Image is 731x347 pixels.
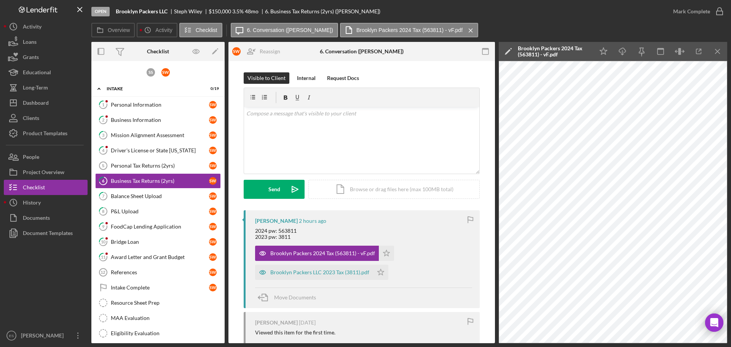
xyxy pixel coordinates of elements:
a: 10Bridge LoanSW [95,234,221,249]
tspan: 7 [102,193,105,198]
div: 48 mo [245,8,259,14]
button: Move Documents [255,288,324,307]
a: 6Business Tax Returns (2yrs)SW [95,173,221,189]
a: 12ReferencesSW [95,265,221,280]
div: Business Tax Returns (2yrs) [111,178,209,184]
button: Checklist [4,180,88,195]
div: Intake Complete [111,285,209,291]
button: Request Docs [323,72,363,84]
div: Internal [297,72,316,84]
a: History [4,195,88,210]
button: Documents [4,210,88,225]
div: 6. Business Tax Returns (2yrs) ([PERSON_NAME]) [265,8,380,14]
tspan: 1 [102,102,104,107]
a: 3Mission Alignment AssessmentSW [95,128,221,143]
div: Dashboard [23,95,49,112]
a: 8P&L UploadSW [95,204,221,219]
button: Project Overview [4,165,88,180]
div: Driver's License or State [US_STATE] [111,147,209,154]
div: Visible to Client [247,72,286,84]
div: FoodCap Lending Application [111,224,209,230]
div: Brooklyn Packers LLC 2023 Tax (3811).pdf [270,269,369,275]
div: Viewed this item for the first time. [255,329,335,336]
button: Visible to Client [244,72,289,84]
tspan: 4 [102,148,105,153]
button: Loans [4,34,88,50]
tspan: 8 [102,209,104,214]
a: 2Business InformationSW [95,112,221,128]
div: S W [209,147,217,154]
div: Loans [23,34,37,51]
span: $150,000 [209,8,231,14]
div: People [23,149,39,166]
div: Document Templates [23,225,73,243]
button: Activity [137,23,177,37]
div: S W [209,284,217,291]
a: 1Personal InformationSW [95,97,221,112]
tspan: 2 [102,117,104,122]
div: Mission Alignment Assessment [111,132,209,138]
a: Intake CompleteSW [95,280,221,295]
button: Long-Term [4,80,88,95]
button: ES[PERSON_NAME] [4,328,88,343]
a: MAA Evaluation [95,310,221,326]
button: Send [244,180,305,199]
div: Checklist [147,48,169,54]
div: Request Docs [327,72,359,84]
tspan: 11 [101,254,105,259]
tspan: 6 [102,178,105,183]
div: Eligibility Evaluation [111,330,220,336]
div: Documents [23,210,50,227]
div: Clients [23,110,39,128]
button: Checklist [179,23,222,37]
button: Product Templates [4,126,88,141]
div: Personal Tax Returns (2yrs) [111,163,209,169]
div: S W [232,47,241,56]
label: Checklist [196,27,217,33]
tspan: 10 [101,239,106,244]
tspan: 12 [101,270,105,275]
button: Dashboard [4,95,88,110]
div: Send [268,180,280,199]
button: Mark Complete [666,4,727,19]
div: 6. Conversation ([PERSON_NAME]) [320,48,404,54]
div: Project Overview [23,165,64,182]
div: References [111,269,209,275]
div: Product Templates [23,126,67,143]
button: Clients [4,110,88,126]
div: Checklist [23,180,45,197]
label: 6. Conversation ([PERSON_NAME]) [247,27,333,33]
div: Brooklyn Packers 2024 Tax (563811) - vF.pdf [518,45,590,58]
div: Balance Sheet Upload [111,193,209,199]
div: Steph Wiley [174,8,209,14]
div: S S [147,68,155,77]
div: Business Information [111,117,209,123]
div: 3.5 % [232,8,244,14]
div: S W [209,223,217,230]
button: Internal [293,72,319,84]
label: Brooklyn Packers 2024 Tax (563811) - vF.pdf [356,27,463,33]
div: [PERSON_NAME] [255,320,298,326]
button: Grants [4,50,88,65]
div: S W [161,68,170,77]
div: S W [209,208,217,215]
div: Bridge Loan [111,239,209,245]
div: P&L Upload [111,208,209,214]
button: Brooklyn Packers 2024 Tax (563811) - vF.pdf [340,23,478,37]
label: Overview [108,27,130,33]
a: Eligibility Evaluation [95,326,221,341]
div: S W [209,162,217,170]
label: Activity [155,27,172,33]
a: 9FoodCap Lending ApplicationSW [95,219,221,234]
a: Activity [4,19,88,34]
button: Brooklyn Packers 2024 Tax (563811) - vF.pdf [255,246,394,261]
button: Brooklyn Packers LLC 2023 Tax (3811).pdf [255,265,388,280]
button: Document Templates [4,225,88,241]
div: Award Letter and Grant Budget [111,254,209,260]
